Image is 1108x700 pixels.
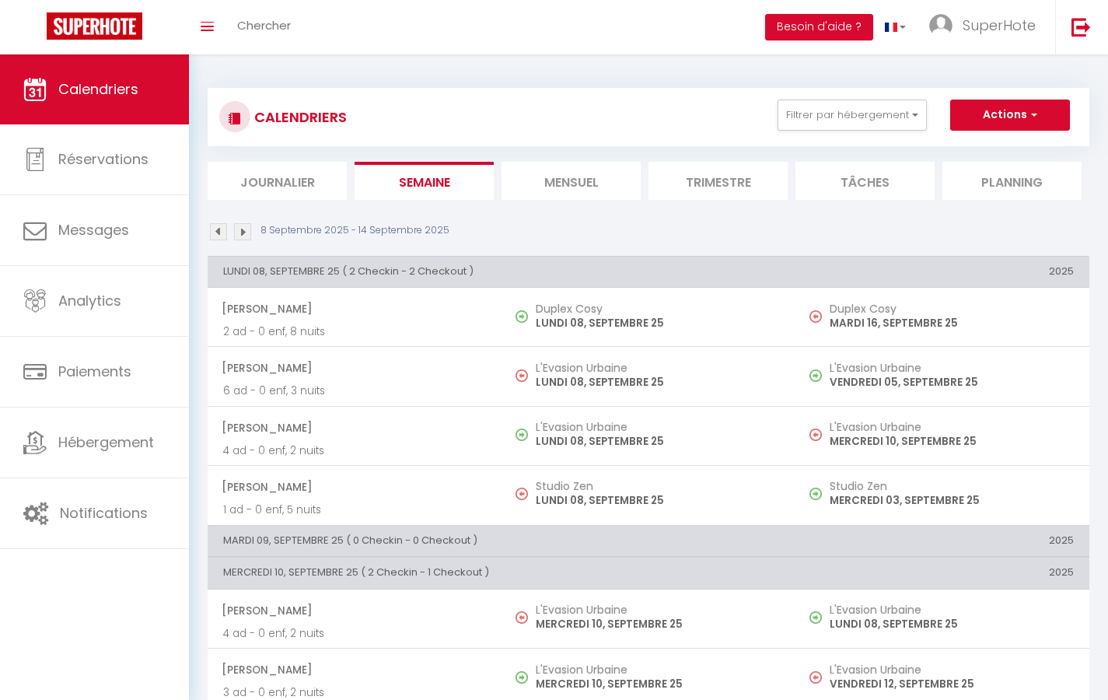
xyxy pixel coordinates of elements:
p: MARDI 16, SEPTEMBRE 25 [830,315,1074,331]
p: MERCREDI 10, SEPTEMBRE 25 [536,616,780,632]
span: [PERSON_NAME] [222,472,486,502]
span: Réservations [58,149,149,169]
span: Paiements [58,362,131,381]
th: MERCREDI 10, SEPTEMBRE 25 ( 2 Checkin - 1 Checkout ) [208,558,795,589]
p: MERCREDI 10, SEPTEMBRE 25 [830,433,1074,450]
h5: L'Evasion Urbaine [830,362,1074,374]
img: NO IMAGE [809,488,822,500]
p: 1 ad - 0 enf, 5 nuits [223,502,486,518]
h5: L'Evasion Urbaine [830,663,1074,676]
p: LUNDI 08, SEPTEMBRE 25 [536,315,780,331]
p: MERCREDI 10, SEPTEMBRE 25 [536,676,780,692]
li: Semaine [355,162,494,200]
p: VENDREDI 05, SEPTEMBRE 25 [830,374,1074,390]
img: NO IMAGE [516,488,528,500]
span: Chercher [237,17,291,33]
span: [PERSON_NAME] [222,413,486,443]
span: Messages [58,220,129,240]
img: NO IMAGE [516,611,528,624]
h5: Duplex Cosy [536,303,780,315]
h5: Duplex Cosy [830,303,1074,315]
img: ... [929,14,952,37]
th: 2025 [795,525,1089,556]
p: LUNDI 08, SEPTEMBRE 25 [830,616,1074,632]
li: Journalier [208,162,347,200]
span: Hébergement [58,432,154,452]
p: MERCREDI 03, SEPTEMBRE 25 [830,492,1074,509]
span: Notifications [60,503,148,523]
span: [PERSON_NAME] [222,596,486,625]
p: 4 ad - 0 enf, 2 nuits [223,443,486,459]
li: Planning [942,162,1082,200]
p: VENDREDI 12, SEPTEMBRE 25 [830,676,1074,692]
h5: Studio Zen [830,480,1074,492]
span: SuperHote [963,16,1036,35]
th: 2025 [795,256,1089,287]
img: NO IMAGE [809,611,822,624]
p: LUNDI 08, SEPTEMBRE 25 [536,492,780,509]
h5: L'Evasion Urbaine [536,421,780,433]
th: MARDI 09, SEPTEMBRE 25 ( 0 Checkin - 0 Checkout ) [208,525,795,556]
p: 2 ad - 0 enf, 8 nuits [223,324,486,340]
li: Mensuel [502,162,641,200]
h5: L'Evasion Urbaine [830,604,1074,616]
span: [PERSON_NAME] [222,294,486,324]
p: 6 ad - 0 enf, 3 nuits [223,383,486,399]
th: 2025 [795,558,1089,589]
p: LUNDI 08, SEPTEMBRE 25 [536,374,780,390]
p: 8 Septembre 2025 - 14 Septembre 2025 [260,223,449,238]
h5: L'Evasion Urbaine [830,421,1074,433]
span: Calendriers [58,79,138,99]
img: NO IMAGE [809,310,822,323]
p: LUNDI 08, SEPTEMBRE 25 [536,433,780,450]
h5: L'Evasion Urbaine [536,663,780,676]
button: Filtrer par hébergement [778,100,927,131]
li: Trimestre [648,162,788,200]
span: [PERSON_NAME] [222,353,486,383]
img: Super Booking [47,12,142,40]
button: Besoin d'aide ? [765,14,873,40]
h5: L'Evasion Urbaine [536,362,780,374]
p: 4 ad - 0 enf, 2 nuits [223,625,486,642]
img: NO IMAGE [809,429,822,441]
button: Ouvrir le widget de chat LiveChat [12,6,59,53]
h5: Studio Zen [536,480,780,492]
h5: L'Evasion Urbaine [536,604,780,616]
img: logout [1071,17,1091,37]
img: NO IMAGE [809,671,822,684]
li: Tâches [795,162,935,200]
h3: CALENDRIERS [250,100,347,135]
span: Analytics [58,291,121,310]
img: NO IMAGE [809,369,822,382]
th: LUNDI 08, SEPTEMBRE 25 ( 2 Checkin - 2 Checkout ) [208,256,795,287]
button: Actions [950,100,1070,131]
span: [PERSON_NAME] [222,655,486,684]
img: NO IMAGE [516,369,528,382]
